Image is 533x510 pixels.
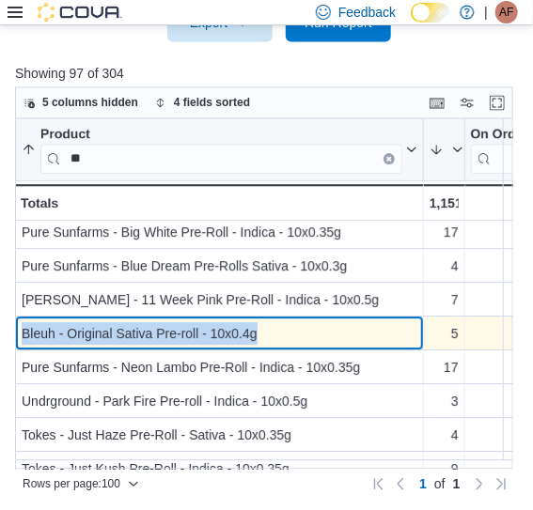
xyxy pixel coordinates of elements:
[430,222,459,244] div: 17
[419,478,427,491] span: 1
[484,1,488,23] p: |
[23,477,120,492] span: Rows per page : 100
[338,3,396,22] span: Feedback
[15,65,518,84] p: Showing 97 of 304
[22,458,417,481] div: Tokes - Just Kush Pre-Roll - Indica - 10x0.35g
[453,478,461,491] span: 1
[430,255,459,278] div: 4
[22,323,417,346] div: Bleuh - Original Sativa Pre-roll - 10x0.4g
[430,323,459,346] div: 5
[430,391,459,413] div: 3
[22,391,417,413] div: Undrground - Park Fire Pre-roll - Indica - 10x0.5g
[40,127,402,175] div: Product
[426,92,448,115] button: Keyboard shortcuts
[430,357,459,379] div: 17
[367,473,389,496] button: First page
[456,92,478,115] button: Display options
[468,473,491,496] button: Next page
[499,1,513,23] span: AF
[367,473,512,496] nav: Pagination for preceding grid
[148,92,258,115] button: 4 fields sorted
[21,193,417,215] div: Totals
[412,478,467,491] div: of
[16,92,146,115] button: 5 columns hidden
[22,357,417,379] div: Pure Sunfarms - Neon Lambo Pre-Roll - Indica - 10x0.35g
[430,425,459,447] div: 4
[22,425,417,447] div: Tokes - Just Haze Pre-Roll - Sativa - 10x0.35g
[38,3,122,22] img: Cova
[40,127,402,145] div: Product
[22,127,417,175] button: ProductClear input
[495,1,518,23] div: Amanda Filiatrault
[174,96,250,111] span: 4 fields sorted
[22,222,417,244] div: Pure Sunfarms - Big White Pre-Roll - Indica - 10x0.35g
[411,3,450,23] input: Dark Mode
[384,154,395,165] button: Clear input
[430,289,459,312] div: 7
[389,473,412,496] button: Previous page
[491,473,513,496] button: Last page
[15,473,147,496] button: Rows per page:100
[486,92,509,115] button: Enter fullscreen
[430,458,459,481] div: 9
[42,96,138,111] span: 5 columns hidden
[430,193,459,215] div: 1,151
[22,255,417,278] div: Pure Sunfarms - Blue Dream Pre-Rolls Sativa - 10x0.3g
[22,289,417,312] div: [PERSON_NAME] - 11 Week Pink Pre-Roll - Indica - 10x0.5g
